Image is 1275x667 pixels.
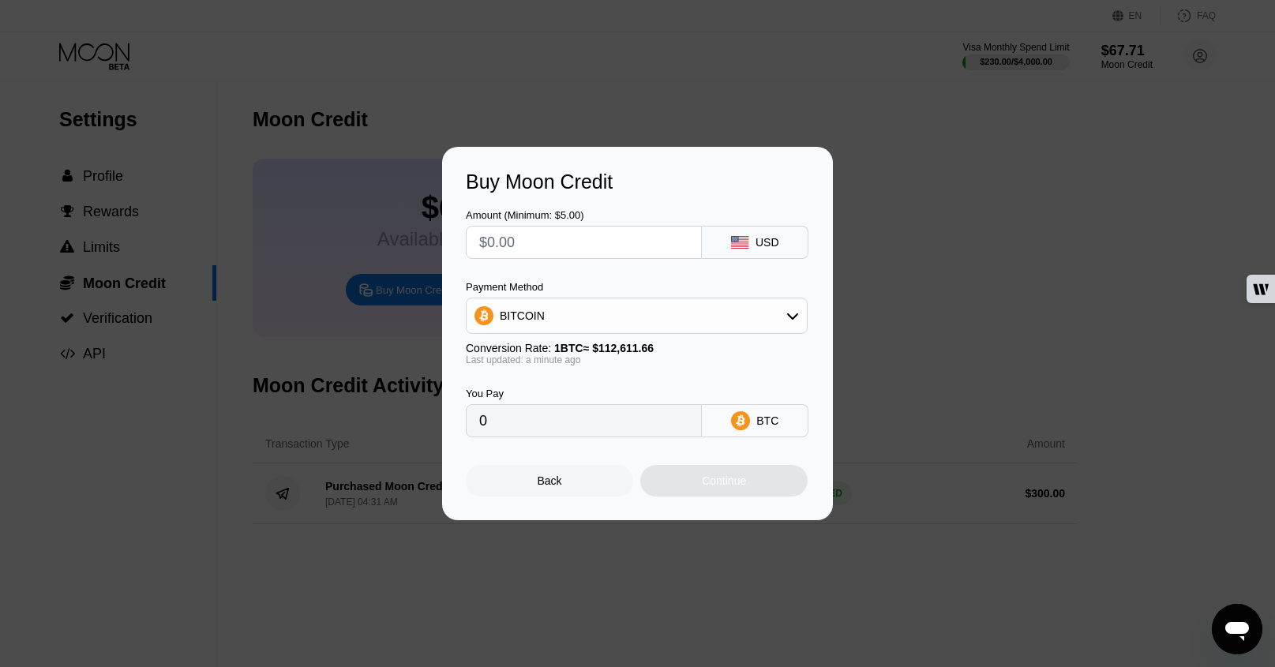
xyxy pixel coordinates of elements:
[466,170,809,193] div: Buy Moon Credit
[466,388,702,399] div: You Pay
[466,281,808,293] div: Payment Method
[1212,604,1262,654] iframe: Button to launch messaging window
[756,414,778,427] div: BTC
[466,465,633,497] div: Back
[756,236,779,249] div: USD
[466,209,702,221] div: Amount (Minimum: $5.00)
[538,474,562,487] div: Back
[500,309,545,322] div: BITCOIN
[467,300,807,332] div: BITCOIN
[479,227,688,258] input: $0.00
[466,354,808,365] div: Last updated: a minute ago
[554,342,654,354] span: 1 BTC ≈ $112,611.66
[466,342,808,354] div: Conversion Rate:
